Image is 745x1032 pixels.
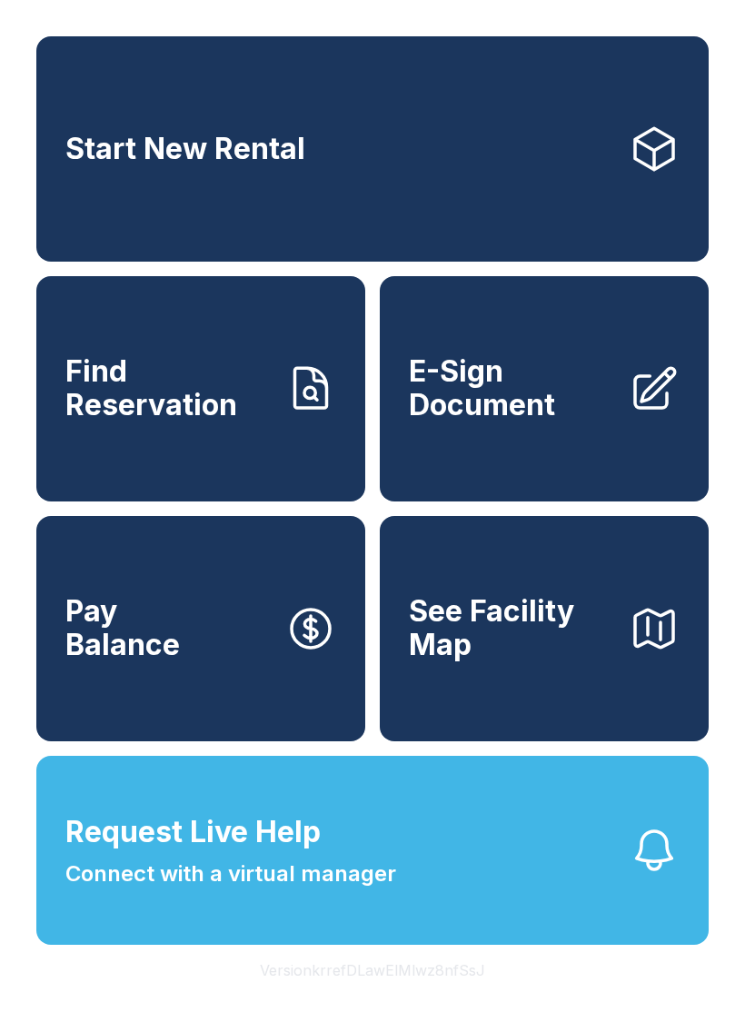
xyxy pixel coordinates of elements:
a: E-Sign Document [380,276,709,501]
a: Start New Rental [36,36,709,262]
button: See Facility Map [380,516,709,741]
span: Start New Rental [65,133,305,166]
button: Request Live HelpConnect with a virtual manager [36,756,709,945]
span: E-Sign Document [409,355,614,422]
button: VersionkrrefDLawElMlwz8nfSsJ [245,945,500,996]
a: Find Reservation [36,276,365,501]
span: Find Reservation [65,355,271,422]
button: PayBalance [36,516,365,741]
span: Connect with a virtual manager [65,858,396,890]
span: Pay Balance [65,595,180,661]
span: See Facility Map [409,595,614,661]
span: Request Live Help [65,810,321,854]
